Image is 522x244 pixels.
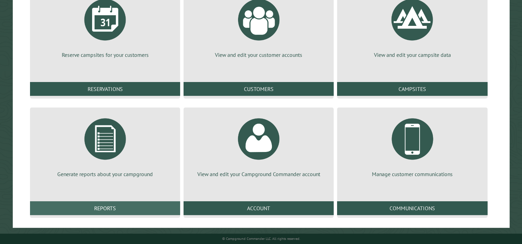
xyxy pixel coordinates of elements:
[345,113,479,178] a: Manage customer communications
[30,201,180,215] a: Reports
[184,82,334,96] a: Customers
[192,51,325,59] p: View and edit your customer accounts
[192,113,325,178] a: View and edit your Campground Commander account
[345,51,479,59] p: View and edit your campsite data
[38,170,172,178] p: Generate reports about your campground
[30,82,180,96] a: Reservations
[192,170,325,178] p: View and edit your Campground Commander account
[38,51,172,59] p: Reserve campsites for your customers
[38,113,172,178] a: Generate reports about your campground
[345,170,479,178] p: Manage customer communications
[337,82,487,96] a: Campsites
[184,201,334,215] a: Account
[337,201,487,215] a: Communications
[222,236,300,241] small: © Campground Commander LLC. All rights reserved.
